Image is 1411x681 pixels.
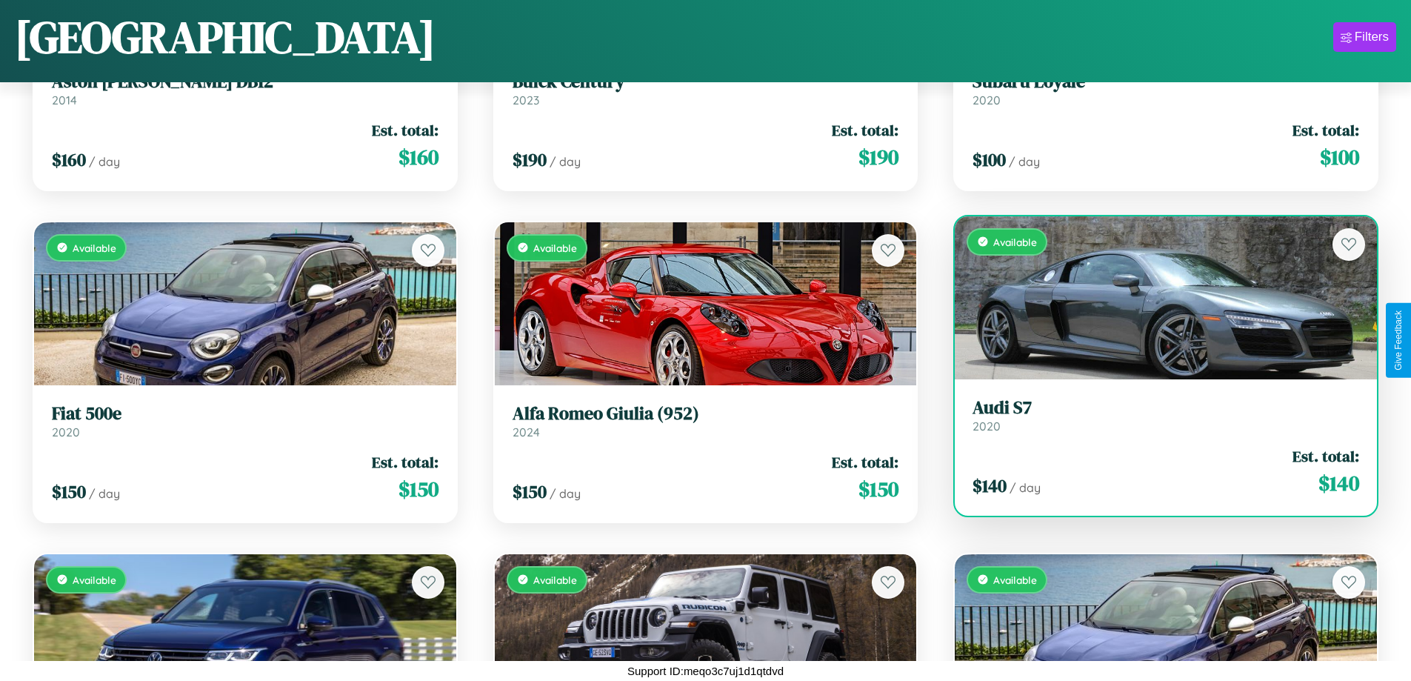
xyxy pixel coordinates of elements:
[89,154,120,169] span: / day
[1393,310,1404,371] div: Give Feedback
[52,403,438,439] a: Fiat 500e2020
[15,7,436,67] h1: [GEOGRAPHIC_DATA]
[73,574,116,586] span: Available
[89,486,120,501] span: / day
[973,474,1007,498] span: $ 140
[1009,154,1040,169] span: / day
[973,147,1006,172] span: $ 100
[513,93,539,107] span: 2023
[52,71,438,93] h3: Aston [PERSON_NAME] DB12
[627,661,784,681] p: Support ID: meqo3c7uj1d1qtdvd
[73,242,116,254] span: Available
[52,425,80,439] span: 2020
[858,142,898,172] span: $ 190
[1292,445,1359,467] span: Est. total:
[52,93,77,107] span: 2014
[513,71,899,93] h3: Buick Century
[550,154,581,169] span: / day
[398,474,438,504] span: $ 150
[372,119,438,141] span: Est. total:
[513,147,547,172] span: $ 190
[973,93,1001,107] span: 2020
[973,397,1359,433] a: Audi S72020
[1292,119,1359,141] span: Est. total:
[52,147,86,172] span: $ 160
[973,71,1359,93] h3: Subaru Loyale
[52,479,86,504] span: $ 150
[973,419,1001,433] span: 2020
[372,451,438,473] span: Est. total:
[993,236,1037,248] span: Available
[1320,142,1359,172] span: $ 100
[513,479,547,504] span: $ 150
[973,397,1359,419] h3: Audi S7
[832,119,898,141] span: Est. total:
[973,71,1359,107] a: Subaru Loyale2020
[533,242,577,254] span: Available
[513,425,540,439] span: 2024
[513,403,899,425] h3: Alfa Romeo Giulia (952)
[513,403,899,439] a: Alfa Romeo Giulia (952)2024
[1355,30,1389,44] div: Filters
[1333,22,1396,52] button: Filters
[533,574,577,586] span: Available
[993,574,1037,586] span: Available
[550,486,581,501] span: / day
[1010,480,1041,495] span: / day
[52,403,438,425] h3: Fiat 500e
[858,474,898,504] span: $ 150
[513,71,899,107] a: Buick Century2023
[52,71,438,107] a: Aston [PERSON_NAME] DB122014
[398,142,438,172] span: $ 160
[832,451,898,473] span: Est. total:
[1318,468,1359,498] span: $ 140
